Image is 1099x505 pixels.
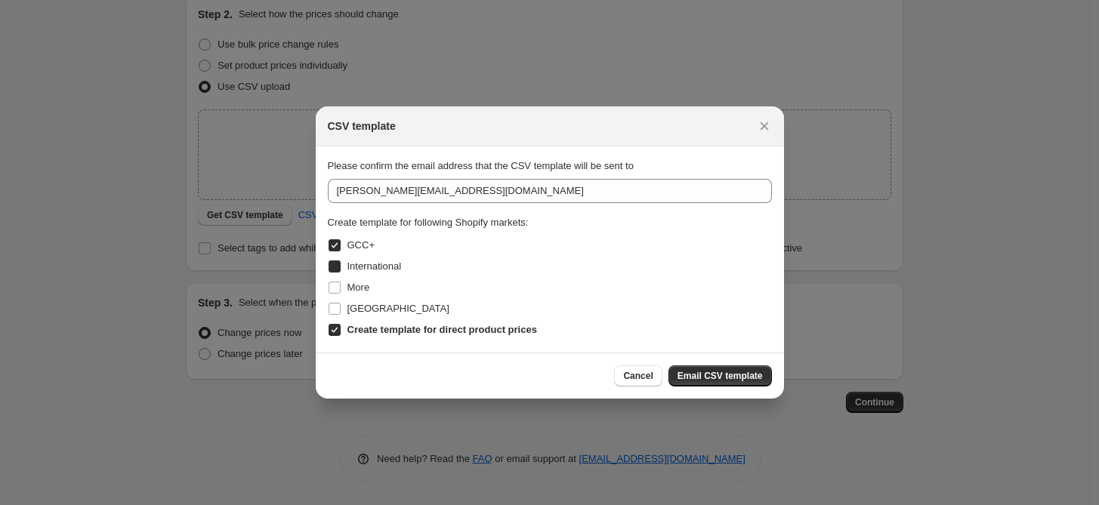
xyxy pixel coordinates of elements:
span: [GEOGRAPHIC_DATA] [347,303,449,314]
button: Email CSV template [668,365,772,386]
h2: CSV template [328,119,396,134]
span: GCC+ [347,239,375,251]
button: Cancel [614,365,662,386]
span: International [347,260,402,272]
span: Email CSV template [678,370,763,382]
span: More [347,282,370,293]
b: Create template for direct product prices [347,324,537,335]
span: Please confirm the email address that the CSV template will be sent to [328,160,634,171]
button: Close [754,115,775,137]
div: Create template for following Shopify markets: [328,215,772,230]
span: Cancel [623,370,653,382]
